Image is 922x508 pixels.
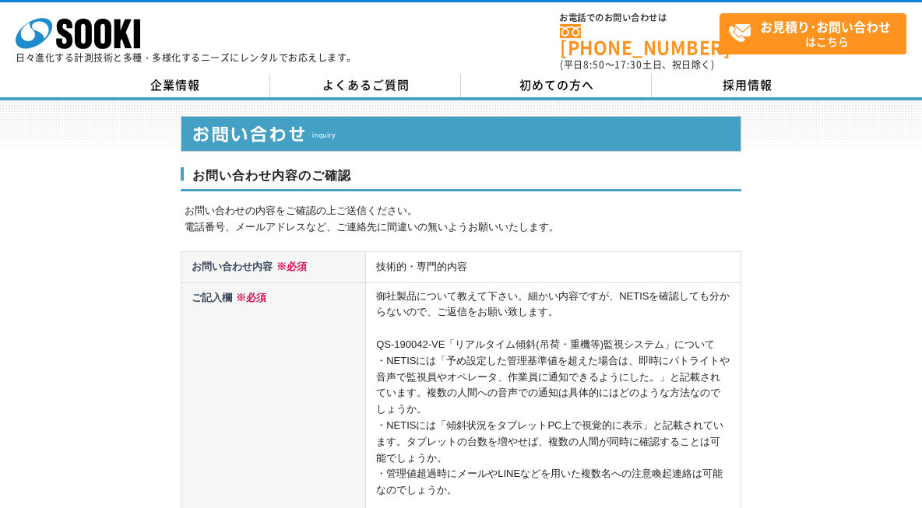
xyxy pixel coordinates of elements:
span: ※必須 [273,261,307,272]
span: 17:30 [614,58,642,72]
p: お問い合わせの内容をご確認の上ご送信ください。 電話番号、メールアドレスなど、ご連絡先に間違いの無いようお願いいたします。 [185,203,741,236]
a: [PHONE_NUMBER] [560,24,720,56]
img: お問い合わせ [181,116,741,152]
a: 採用情報 [652,74,843,97]
h3: お問い合わせ内容のご確認 [181,167,741,192]
span: お電話でのお問い合わせは [560,13,720,23]
p: 日々進化する計測技術と多種・多様化するニーズにレンタルでお応えします。 [16,53,357,62]
a: 企業情報 [79,74,270,97]
a: お見積り･お問い合わせはこちら [720,13,906,54]
span: 初めての方へ [519,76,594,93]
span: 8:50 [583,58,605,72]
th: お問い合わせ内容 [181,252,366,283]
span: ※必須 [232,292,266,303]
a: 初めての方へ [461,74,652,97]
span: はこちら [728,14,906,53]
td: 技術的・専門的内容 [366,252,741,283]
a: よくあるご質問 [270,74,461,97]
span: (平日 ～ 土日、祝日除く) [560,58,714,72]
strong: お見積り･お問い合わせ [760,17,891,36]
